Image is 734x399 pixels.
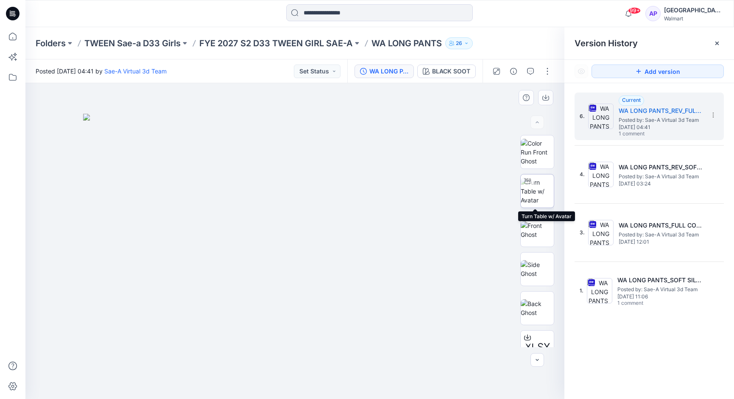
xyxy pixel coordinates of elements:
[588,220,614,245] img: WA LONG PANTS_FULL COLORWAYS
[617,300,677,307] span: 1 comment
[354,65,414,78] button: WA LONG PANTS_REV_FULL COLORWAYS
[580,171,585,178] span: 4.
[521,221,554,239] img: Front Ghost
[507,65,520,78] button: Details
[587,278,612,303] img: WA LONG PANTS_SOFT SILVER
[619,106,703,116] h5: WA LONG PANTS_REV_FULL COLORWAYS
[617,294,702,300] span: [DATE] 11:06
[84,37,181,49] a: TWEEN Sae-a D33 Girls
[575,65,588,78] button: Show Hidden Versions
[580,112,585,120] span: 6.
[83,114,507,399] img: eyJhbGciOiJIUzI1NiIsImtpZCI6IjAiLCJzbHQiOiJzZXMiLCJ0eXAiOiJKV1QifQ.eyJkYXRhIjp7InR5cGUiOiJzdG9yYW...
[525,340,550,355] span: XLSX
[619,162,703,172] h5: WA LONG PANTS_REV_SOFT SILVER
[619,239,703,245] span: [DATE] 12:01
[588,162,614,187] img: WA LONG PANTS_REV_SOFT SILVER
[588,104,614,129] img: WA LONG PANTS_REV_FULL COLORWAYS
[521,299,554,317] img: Back Ghost
[580,229,585,236] span: 3.
[199,37,353,49] a: FYE 2027 S2 D33 TWEEN GIRL SAE-A
[36,37,66,49] a: Folders
[36,67,167,76] span: Posted [DATE] 04:41 by
[371,37,442,49] p: WA LONG PANTS
[445,37,473,49] button: 26
[369,67,408,76] div: WA LONG PANTS_REV_FULL COLORWAYS
[432,67,470,76] div: BLACK SOOT
[664,15,723,22] div: Walmart
[575,38,638,48] span: Version History
[714,40,720,47] button: Close
[664,5,723,15] div: [GEOGRAPHIC_DATA]
[617,285,702,294] span: Posted by: Sae-A Virtual 3d Team
[619,220,703,230] h5: WA LONG PANTS_FULL COLORWAYS
[619,230,703,239] span: Posted by: Sae-A Virtual 3d Team
[619,131,678,138] span: 1 comment
[417,65,476,78] button: BLACK SOOT
[622,97,641,103] span: Current
[104,67,167,75] a: Sae-A Virtual 3d Team
[592,65,724,78] button: Add version
[521,139,554,166] img: Color Run Front Ghost
[617,275,702,285] h5: WA LONG PANTS_SOFT SILVER
[521,260,554,278] img: Side Ghost
[619,116,703,124] span: Posted by: Sae-A Virtual 3d Team
[619,181,703,187] span: [DATE] 03:24
[456,39,462,48] p: 26
[580,287,583,295] span: 1.
[628,7,641,14] span: 99+
[521,178,554,205] img: Turn Table w/ Avatar
[619,172,703,181] span: Posted by: Sae-A Virtual 3d Team
[645,6,661,21] div: AP
[619,124,703,130] span: [DATE] 04:41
